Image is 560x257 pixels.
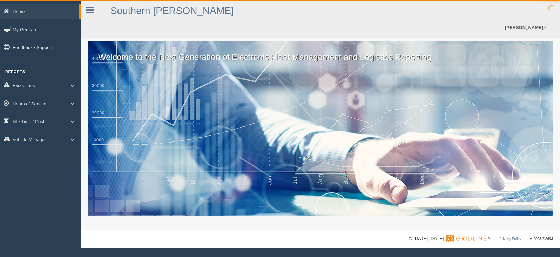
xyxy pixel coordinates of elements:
a: Southern [PERSON_NAME] [110,5,234,16]
img: Gridline [446,235,486,242]
p: Welcome to the Next Generation of Electronic Fleet Management and Logistics Reporting [88,41,553,63]
a: [PERSON_NAME] [501,18,549,38]
div: © [DATE]-[DATE] - ™ [409,235,553,243]
span: v. 2025.7.2993 [530,237,553,241]
a: Privacy Policy [499,237,521,241]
